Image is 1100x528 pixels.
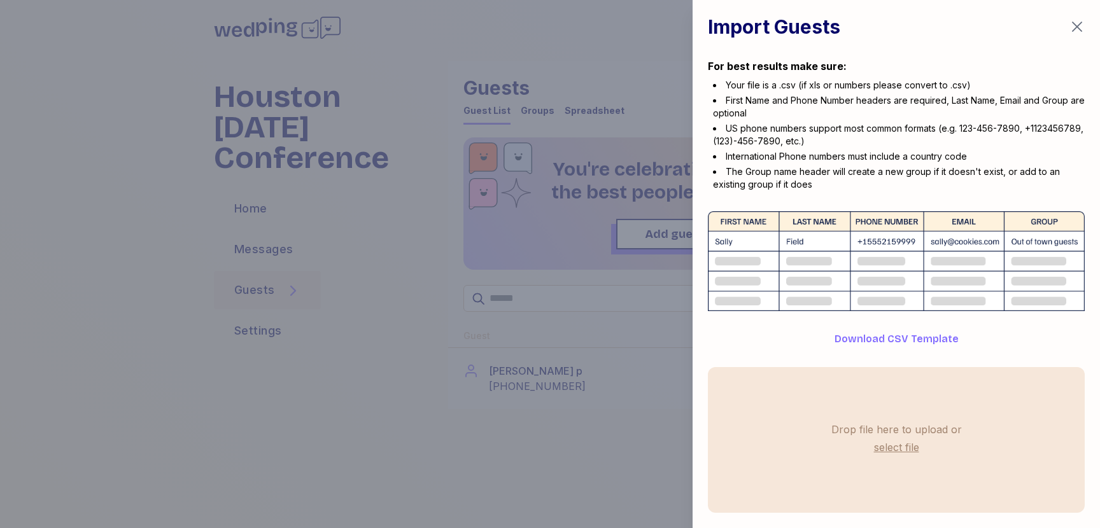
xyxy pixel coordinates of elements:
li: International Phone numbers must include a country code [713,150,1085,163]
li: First Name and Phone Number headers are required, Last Name, Email and Group are optional [713,94,1085,120]
span: Download CSV Template [835,331,959,347]
div: For best results make sure: [708,59,1085,74]
li: Your file is a .csv (if xls or numbers please convert to .csv) [713,79,1085,92]
label: select file [871,437,922,457]
img: ContactFormatExample.png [708,211,1085,311]
button: Download CSV Template [708,331,1085,347]
li: The Group name header will create a new group if it doesn't exist, or add to an existing group if... [713,165,1085,191]
div: Drop file here to upload or [831,422,962,437]
h1: Import Guests [708,15,840,38]
li: US phone numbers support most common formats (e.g. 123-456-7890, +1123456789, (123)-456-7890, etc.) [713,122,1085,148]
